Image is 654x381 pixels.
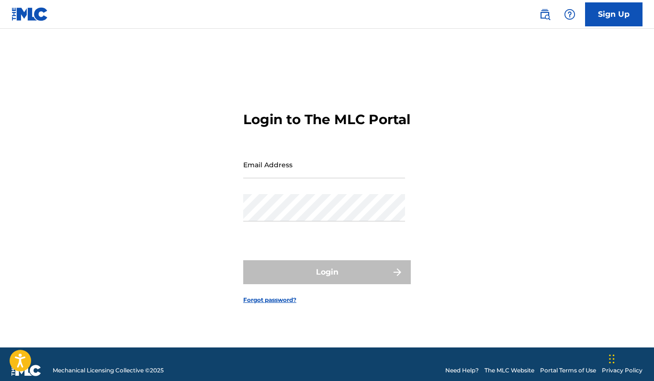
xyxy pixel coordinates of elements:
a: Privacy Policy [602,366,643,375]
a: Portal Terms of Use [540,366,596,375]
div: Help [560,5,579,24]
img: search [539,9,551,20]
img: help [564,9,575,20]
a: The MLC Website [485,366,534,375]
a: Need Help? [445,366,479,375]
span: Mechanical Licensing Collective © 2025 [53,366,164,375]
iframe: Chat Widget [606,335,654,381]
img: MLC Logo [11,7,48,21]
a: Public Search [535,5,554,24]
img: logo [11,365,41,376]
h3: Login to The MLC Portal [243,111,410,128]
div: Drag [609,345,615,373]
a: Forgot password? [243,296,296,304]
a: Sign Up [585,2,643,26]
